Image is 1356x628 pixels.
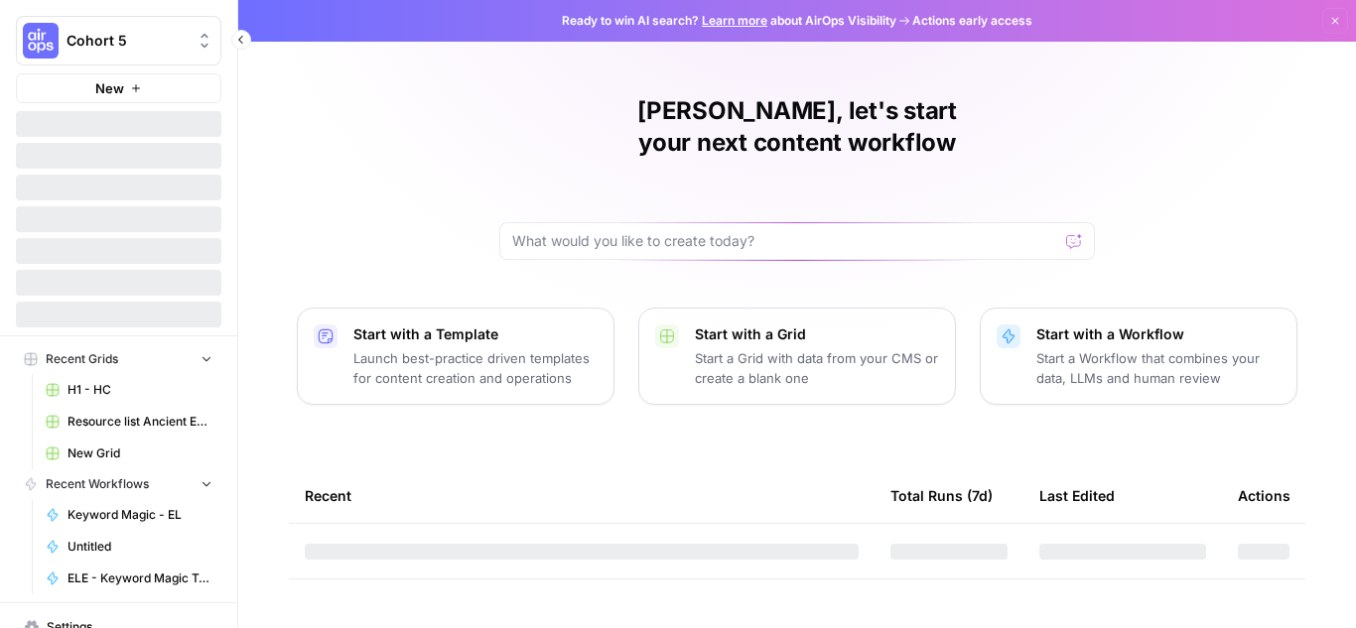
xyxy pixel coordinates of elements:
a: Learn more [702,13,767,28]
a: Untitled [37,531,221,563]
span: Ready to win AI search? about AirOps Visibility [562,12,896,30]
span: Resource list Ancient Egypt - Sheet1 (1).csv [68,413,212,431]
button: Workspace: Cohort 5 [16,16,221,65]
a: New Grid [37,438,221,469]
p: Start with a Grid [695,324,939,344]
img: Cohort 5 Logo [23,23,59,59]
a: Keyword Magic - EL [37,499,221,531]
p: Start a Grid with data from your CMS or create a blank one [695,348,939,388]
p: Start a Workflow that combines your data, LLMs and human review [1036,348,1281,388]
span: New [95,78,124,98]
a: H1 - HC [37,374,221,406]
div: Total Runs (7d) [890,468,993,523]
h1: [PERSON_NAME], let's start your next content workflow [499,95,1095,159]
span: New Grid [68,444,212,462]
div: Last Edited [1039,468,1115,523]
p: Start with a Workflow [1036,324,1281,344]
p: Launch best-practice driven templates for content creation and operations [353,348,598,388]
button: Start with a GridStart a Grid with data from your CMS or create a blank one [638,308,956,405]
span: H1 - HC [68,381,212,399]
input: What would you like to create today? [512,231,1058,251]
div: Recent [305,468,859,523]
button: Recent Workflows [16,469,221,499]
span: Cohort 5 [67,31,187,51]
span: Actions early access [912,12,1032,30]
a: Resource list Ancient Egypt - Sheet1 (1).csv [37,406,221,438]
span: Keyword Magic - EL [68,506,212,524]
span: Recent Grids [46,350,118,368]
div: Actions [1238,468,1290,523]
button: Start with a WorkflowStart a Workflow that combines your data, LLMs and human review [980,308,1297,405]
span: ELE - Keyword Magic Tool (conditions) [68,569,212,587]
span: Untitled [68,538,212,556]
span: Recent Workflows [46,475,149,493]
button: New [16,73,221,103]
a: ELE - Keyword Magic Tool (conditions) [37,563,221,594]
button: Recent Grids [16,344,221,374]
p: Start with a Template [353,324,598,344]
button: Start with a TemplateLaunch best-practice driven templates for content creation and operations [297,308,614,405]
